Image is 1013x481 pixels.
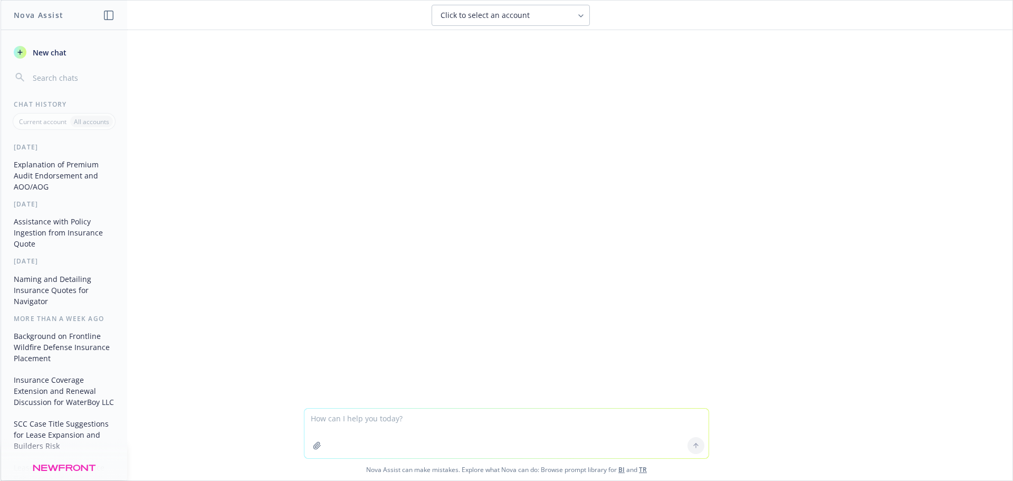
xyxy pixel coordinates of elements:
[618,465,625,474] a: BI
[14,10,63,21] h1: Nova Assist
[5,459,1008,480] span: Nova Assist can make mistakes. Explore what Nova can do: Browse prompt library for and
[9,371,119,411] button: Insurance Coverage Extension and Renewal Discussion for WaterBoy LLC
[432,5,590,26] button: Click to select an account
[1,100,127,109] div: Chat History
[441,10,530,21] span: Click to select an account
[9,156,119,195] button: Explanation of Premium Audit Endorsement and AOO/AOG
[1,143,127,152] div: [DATE]
[9,415,119,455] button: SCC Case Title Suggestions for Lease Expansion and Builders Risk
[9,270,119,310] button: Naming and Detailing Insurance Quotes for Navigator
[1,200,127,209] div: [DATE]
[1,314,127,323] div: More than a week ago
[31,47,66,58] span: New chat
[74,117,109,126] p: All accounts
[1,257,127,266] div: [DATE]
[639,465,647,474] a: TR
[9,43,119,62] button: New chat
[9,213,119,252] button: Assistance with Policy Ingestion from Insurance Quote
[19,117,66,126] p: Current account
[9,327,119,367] button: Background on Frontline Wildfire Defense Insurance Placement
[31,70,114,85] input: Search chats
